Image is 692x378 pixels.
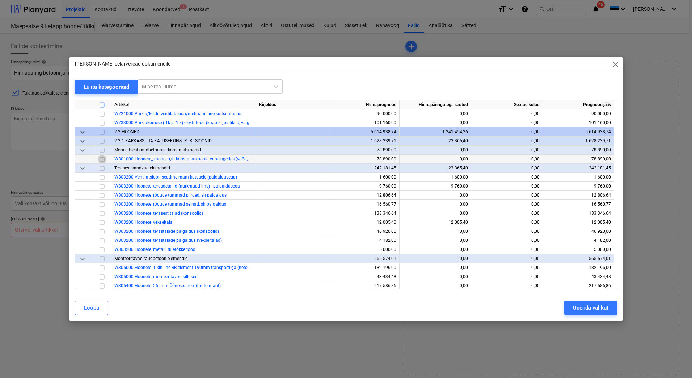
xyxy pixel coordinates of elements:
div: Chat Widget [656,343,692,378]
div: 0,00 [402,209,468,218]
div: 12 005,40 [402,218,468,227]
a: W303200 Hoonete_vekseltala [114,220,173,225]
div: 5 000,00 [546,245,611,254]
span: keyboard_arrow_down [78,146,87,155]
div: 0,00 [474,209,540,218]
div: 0,00 [402,236,468,245]
div: 0,00 [474,164,540,173]
div: 0,00 [474,155,540,164]
a: W303200 Hoonete_metalli tuletõkke tööd [114,247,195,252]
div: 101 160,00 [546,118,611,127]
div: 9 760,00 [402,182,468,191]
div: 78 890,00 [546,146,611,155]
div: 78 890,00 [546,155,611,164]
a: W305400 Hoonete_265mm õõnespaneel (bruto maht) [114,283,221,288]
div: Seotud kulud [471,100,543,109]
div: 23 365,40 [402,136,468,146]
a: W733000 Parklakorruse (-1k ja 1 k) elektritööd (kaablid, pistikud, valgustid jms) + ATS + valgusf... [114,120,311,125]
div: 242 181,45 [546,164,611,173]
div: 0,00 [474,191,540,200]
div: 0,00 [474,118,540,127]
div: 101 160,00 [331,118,396,127]
a: W301000 Hoonete_ monol. r/b konstruktsioonid vahelagedes (vööd, vahelagede monoliitosad) [114,156,300,161]
div: 5 000,00 [331,245,396,254]
button: Lülita kategooriaid [75,80,138,94]
div: 0,00 [402,272,468,281]
div: 9 760,00 [331,182,396,191]
a: W303200 Hoonete_terasest talad (konsoolid) [114,211,203,216]
span: close [611,60,620,69]
div: 0,00 [474,254,540,263]
div: 1 600,00 [402,173,468,182]
div: 46 920,00 [546,227,611,236]
div: 1 628 239,71 [546,136,611,146]
span: keyboard_arrow_down [78,137,87,146]
span: keyboard_arrow_down [78,128,87,136]
div: 9 760,00 [546,182,611,191]
span: W303200 Hoonete_rõdude tummad seinad, sh paigaldus [114,202,226,207]
div: 217 586,86 [331,281,396,290]
div: 0,00 [474,173,540,182]
p: [PERSON_NAME] eelarveread dokumendile [75,60,170,68]
a: W305000 Hoonete_1-kihiline RB element 190mm transpordiga (neto maht, väiksed elemendid [PERSON_NA... [114,265,350,270]
span: Monteeritavad raudbetoon elemendid [114,256,188,261]
div: 43 434,48 [331,272,396,281]
div: Uuenda valikut [573,303,608,312]
a: W305000 Hoonete_monteeritavad sillused [114,274,198,279]
div: 0,00 [402,245,468,254]
div: 0,00 [474,272,540,281]
div: 43 434,48 [546,272,611,281]
div: Artikkel [111,100,256,109]
div: 0,00 [402,146,468,155]
div: 242 181,45 [331,164,396,173]
div: 1 628 239,71 [331,136,396,146]
span: 2.2 HOONED [114,129,139,134]
div: 133 346,64 [331,209,396,218]
div: 90 000,00 [331,109,396,118]
div: 16 560,77 [546,200,611,209]
div: 0,00 [402,263,468,272]
div: 78 890,00 [331,146,396,155]
a: W303200 Hoonete_rõdude tummad piirded, sh paigaldus [114,193,227,198]
span: 2.2.1 KARKASSI- JA KATUSEKONSTRUKTSIOONID [114,138,212,143]
div: 1 600,00 [331,173,396,182]
div: 12 806,64 [546,191,611,200]
div: 0,00 [402,200,468,209]
div: Hinnapäringutega seotud [400,100,471,109]
div: 16 560,77 [331,200,396,209]
div: 12 005,40 [546,218,611,227]
div: 133 346,64 [546,209,611,218]
a: W303200 Hoonete_terasdetailid (nurkrauad jms) - paigaldusega [114,184,240,189]
div: 565 574,01 [331,254,396,263]
span: Monoliitsest raudbetoonist konstruktsioonid [114,147,201,152]
div: 182 196,00 [331,263,396,272]
div: 0,00 [474,218,540,227]
div: 46 920,00 [331,227,396,236]
div: 23 365,40 [402,164,468,173]
div: 0,00 [402,118,468,127]
div: 0,00 [474,136,540,146]
div: 5 614 938,74 [546,127,611,136]
div: 0,00 [474,281,540,290]
a: W303200 Ventilatsiooniseadme raam katusele (paigaldusega) [114,175,237,180]
span: Terasest kandvad elemendid [114,165,170,171]
div: 90 000,00 [546,109,611,118]
div: Prognoosijääk [543,100,614,109]
div: 0,00 [402,227,468,236]
div: 0,00 [474,127,540,136]
div: 0,00 [402,254,468,263]
div: 1 241 454,26 [402,127,468,136]
span: keyboard_arrow_down [78,164,87,173]
a: W303200 Hoonete_terastalade paigaldus (konsoolid) [114,229,219,234]
div: 1 600,00 [546,173,611,182]
div: 12 806,64 [331,191,396,200]
div: Lülita kategooriaid [84,82,129,92]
